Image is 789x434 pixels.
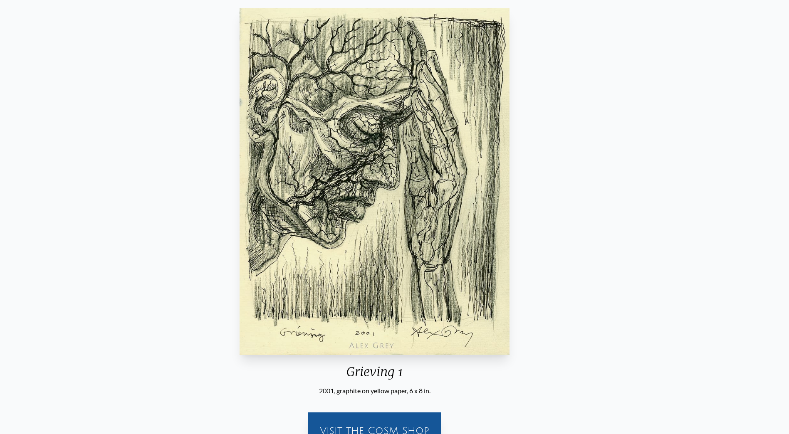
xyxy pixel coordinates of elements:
[236,386,513,396] div: 2001, graphite on yellow paper, 6 x 8 in.
[240,8,510,355] img: Grieving-1-2001-Alex-Grey-watermarked.jpeg
[236,364,513,386] div: Grieving 1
